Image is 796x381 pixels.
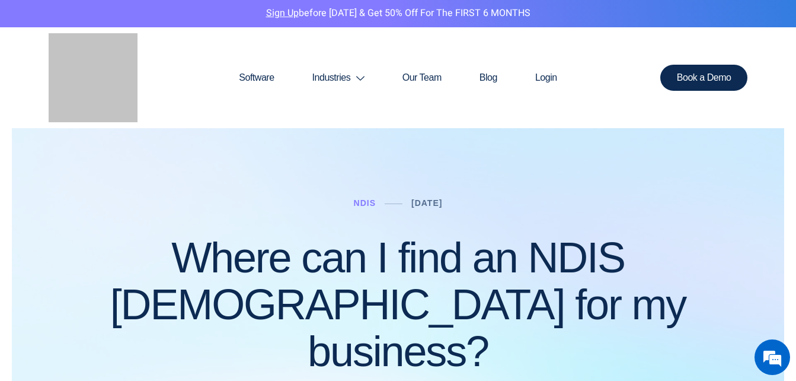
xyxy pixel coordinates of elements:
p: before [DATE] & Get 50% Off for the FIRST 6 MONTHS [9,6,787,21]
a: Our Team [383,49,461,106]
a: Blog [461,49,516,106]
a: Login [516,49,576,106]
a: Book a Demo [660,65,748,91]
a: Sign Up [266,6,299,20]
h1: Where can I find an NDIS [DEMOGRAPHIC_DATA] for my business? [49,234,748,376]
span: Book a Demo [677,73,731,82]
a: [DATE] [411,198,442,208]
a: Software [220,49,293,106]
a: Industries [293,49,383,106]
a: NDIS [354,198,376,208]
